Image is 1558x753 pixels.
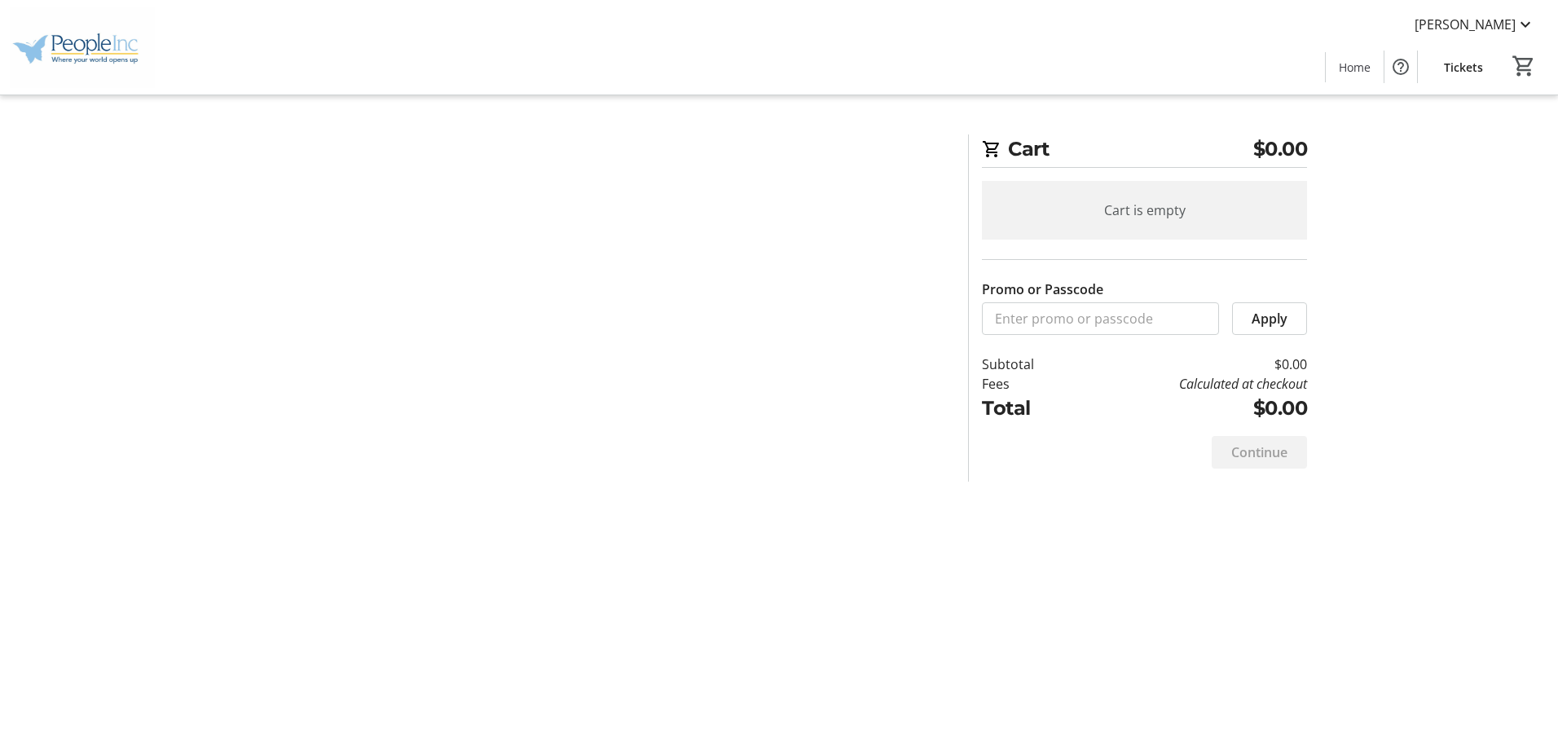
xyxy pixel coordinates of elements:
[982,280,1103,299] label: Promo or Passcode
[982,394,1076,423] td: Total
[1326,52,1384,82] a: Home
[1252,309,1287,328] span: Apply
[982,354,1076,374] td: Subtotal
[1076,374,1307,394] td: Calculated at checkout
[1415,15,1516,34] span: [PERSON_NAME]
[1253,134,1308,164] span: $0.00
[982,181,1307,240] div: Cart is empty
[1431,52,1496,82] a: Tickets
[1339,59,1371,76] span: Home
[1232,302,1307,335] button: Apply
[1076,354,1307,374] td: $0.00
[982,302,1219,335] input: Enter promo or passcode
[10,7,155,88] img: People Inc.'s Logo
[1402,11,1548,37] button: [PERSON_NAME]
[1509,51,1538,81] button: Cart
[982,374,1076,394] td: Fees
[982,134,1307,168] h2: Cart
[1444,59,1483,76] span: Tickets
[1384,51,1417,83] button: Help
[1076,394,1307,423] td: $0.00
